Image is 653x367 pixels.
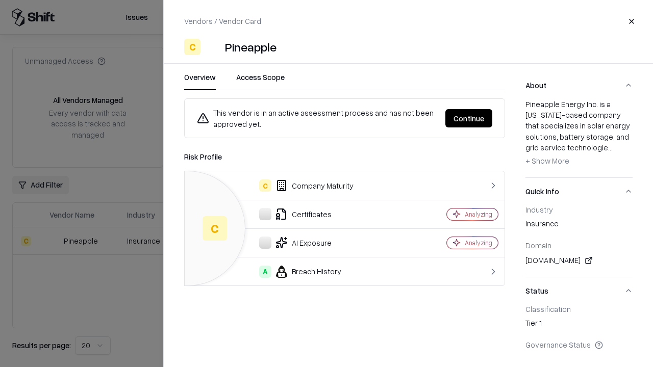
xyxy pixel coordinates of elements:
div: A [259,266,271,278]
div: Classification [525,304,633,313]
div: This vendor is in an active assessment process and has not been approved yet. [197,107,437,129]
div: Tier 1 [525,318,633,332]
div: About [525,99,633,177]
div: Pineapple [225,39,277,55]
div: [DOMAIN_NAME] [525,254,633,267]
div: C [184,39,200,55]
div: Analyzing [465,239,492,247]
button: Access Scope [236,72,285,90]
span: + Show More [525,156,569,165]
div: Governance Status [525,340,633,349]
p: Vendors / Vendor Card [184,16,261,27]
button: + Show More [525,153,569,169]
button: Status [525,277,633,304]
button: Overview [184,72,216,90]
button: Quick Info [525,178,633,205]
div: Pineapple Energy Inc. is a [US_STATE]-based company that specializes in solar energy solutions, b... [525,99,633,169]
div: Certificates [193,208,411,220]
div: C [259,179,271,192]
img: Pineapple [205,39,221,55]
div: Risk Profile [184,150,505,163]
span: ... [608,143,613,152]
div: Industry [525,205,633,214]
button: Continue [445,109,492,127]
div: AI Exposure [193,237,411,249]
div: Company Maturity [193,179,411,192]
div: Breach History [193,266,411,278]
div: insurance [525,218,633,232]
div: Quick Info [525,205,633,277]
button: About [525,72,633,99]
div: Domain [525,241,633,250]
div: Analyzing [465,210,492,219]
div: C [203,216,227,241]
